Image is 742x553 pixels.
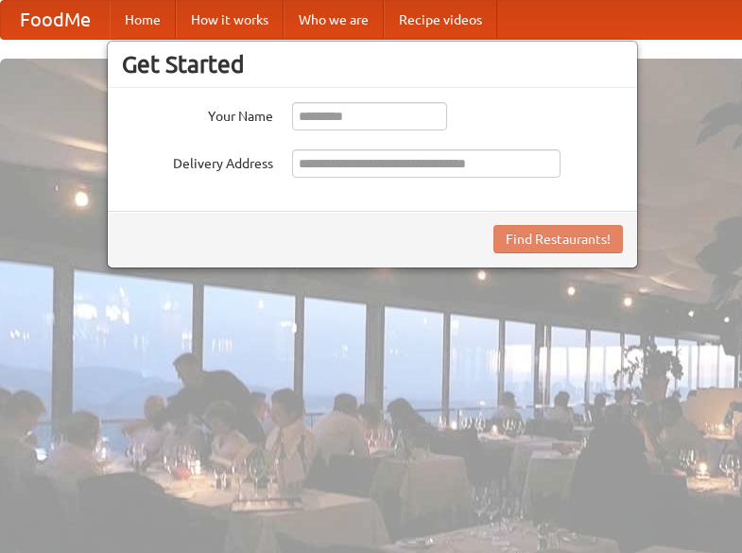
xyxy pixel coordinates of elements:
[122,50,623,78] h3: Get Started
[176,1,284,39] a: How it works
[284,1,384,39] a: Who we are
[110,1,176,39] a: Home
[122,102,273,126] label: Your Name
[122,149,273,173] label: Delivery Address
[493,225,623,253] button: Find Restaurants!
[384,1,497,39] a: Recipe videos
[1,1,110,39] a: FoodMe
